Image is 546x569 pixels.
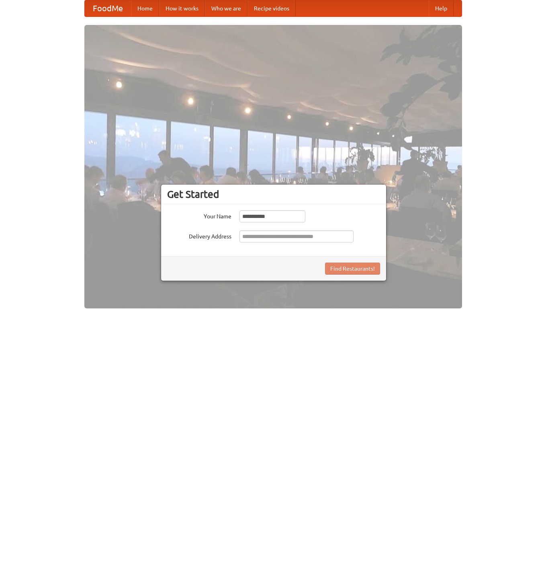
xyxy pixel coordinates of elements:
[247,0,296,16] a: Recipe videos
[167,188,380,200] h3: Get Started
[325,263,380,275] button: Find Restaurants!
[429,0,454,16] a: Help
[205,0,247,16] a: Who we are
[85,0,131,16] a: FoodMe
[167,230,231,240] label: Delivery Address
[131,0,159,16] a: Home
[167,210,231,220] label: Your Name
[159,0,205,16] a: How it works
